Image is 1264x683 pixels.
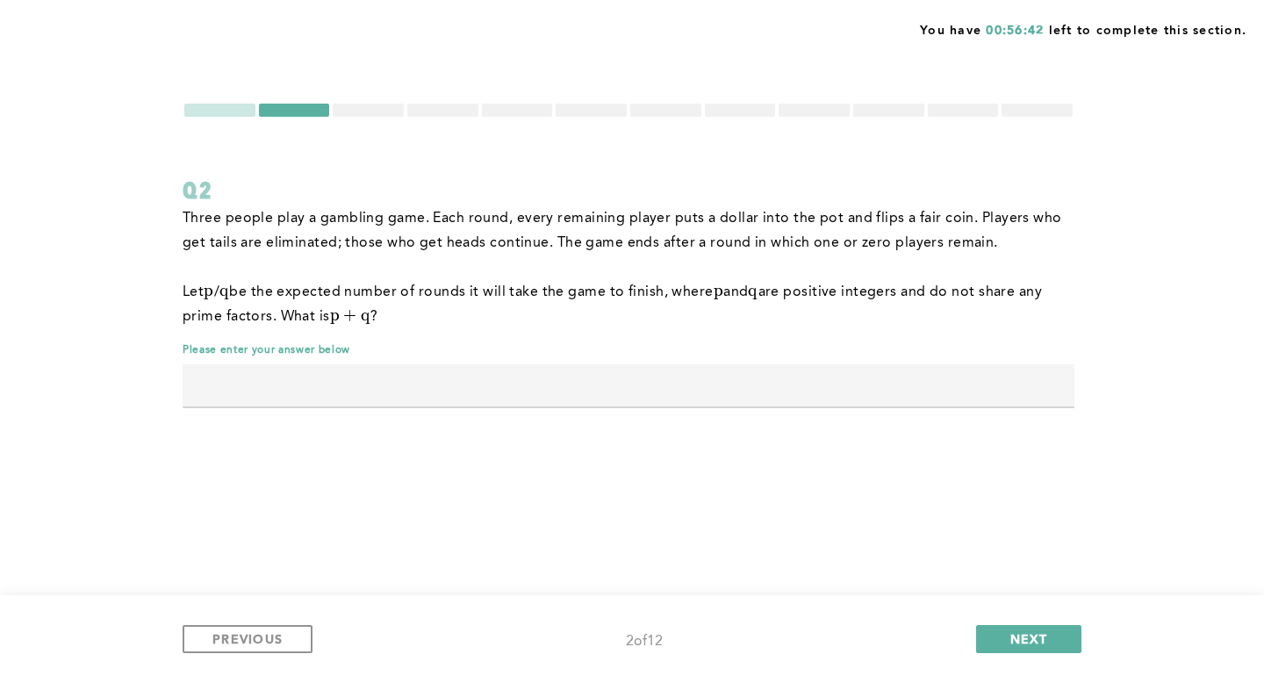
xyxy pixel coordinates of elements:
[976,625,1081,653] button: NEXT
[1010,630,1048,647] span: NEXT
[714,281,723,300] span: p
[748,281,757,300] span: q
[626,629,663,654] div: 2 of 12
[204,281,213,300] span: p
[183,280,1074,329] p: Let / be the expected number of rounds it will take the game to finish, where and are positive in...
[330,306,340,325] span: p
[212,630,283,647] span: PREVIOUS
[183,625,312,653] button: PREVIOUS
[183,175,1074,206] div: Q2
[920,18,1246,40] span: You have left to complete this section.
[986,25,1044,37] span: 00:56:42
[361,306,370,325] span: q
[219,281,228,300] span: q
[183,343,1074,357] span: Please enter your answer below
[183,206,1074,255] p: Three people play a gambling game. Each round, every remaining player puts a dollar into the pot ...
[343,306,356,325] span: +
